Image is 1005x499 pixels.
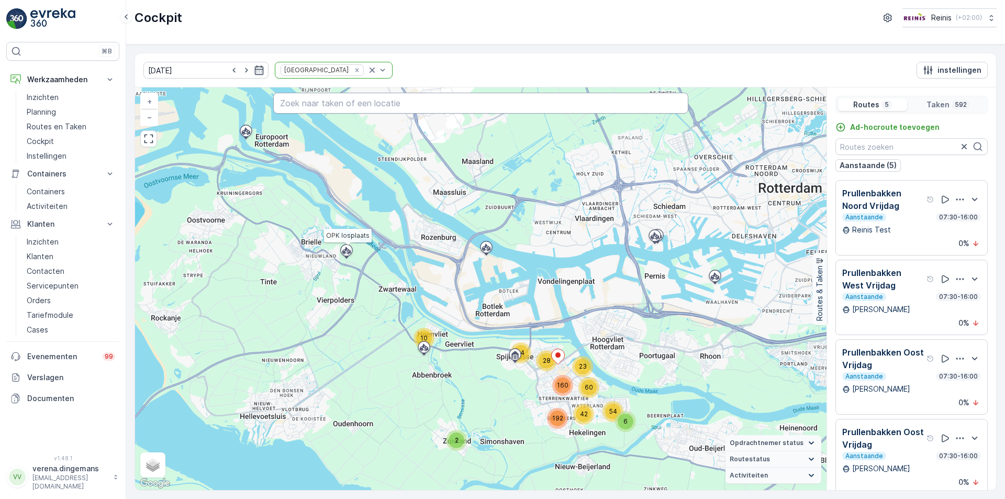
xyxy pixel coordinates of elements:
span: 28 [543,357,551,364]
p: Evenementen [27,351,96,362]
a: Instellingen [23,149,119,163]
a: Inzichten [23,235,119,249]
a: Verslagen [6,367,119,388]
a: Servicepunten [23,279,119,293]
a: Uitzoomen [141,109,157,125]
p: 0 % [958,397,969,408]
span: 2 [455,436,459,444]
p: [PERSON_NAME] [852,384,910,394]
div: 6 [615,411,636,432]
img: Reinis-Logo-Vrijstaand_Tekengebied-1-copy2_aBO4n7j.png [902,12,927,24]
a: Klanten [23,249,119,264]
p: Inzichten [27,237,59,247]
span: 54 [609,407,617,415]
span: 192 [552,414,563,422]
a: Inzichten [23,90,119,105]
span: + [147,97,152,106]
p: Documenten [27,393,115,404]
a: Cases [23,323,119,337]
a: Cockpit [23,134,119,149]
div: 23 [572,356,593,377]
p: Cockpit [135,9,182,26]
a: Ad-hocroute toevoegen [835,122,940,132]
p: Orders [27,295,51,306]
p: Aanstaande [844,213,884,221]
button: Klanten [6,214,119,235]
span: Opdrachtnemer status [730,439,803,447]
p: Tariefmodule [27,310,73,320]
span: Routestatus [730,455,770,463]
span: Activiteiten [730,471,768,480]
p: Werkzaamheden [27,74,98,85]
span: 60 [585,383,593,391]
div: 54 [602,401,623,422]
div: 160 [552,375,573,396]
p: Cockpit [27,136,54,147]
p: Routes [853,99,879,110]
div: 192 [547,408,568,429]
p: 07:30-16:00 [938,452,979,460]
p: Containers [27,186,65,197]
a: Orders [23,293,119,308]
button: instellingen [917,62,988,79]
p: Contacten [27,266,64,276]
p: Containers [27,169,98,179]
p: [EMAIL_ADDRESS][DOMAIN_NAME] [32,474,108,491]
a: Layers [141,453,164,476]
summary: Routestatus [725,451,821,468]
div: 2 [446,430,467,451]
p: Ad-hocroute toevoegen [850,122,940,132]
p: 07:30-16:00 [938,293,979,301]
p: 99 [105,352,113,361]
a: Evenementen99 [6,346,119,367]
p: Klanten [27,251,53,262]
span: 23 [579,362,587,370]
p: [PERSON_NAME] [852,463,910,474]
p: ( +02:00 ) [956,14,982,22]
span: 42 [580,410,588,418]
a: Routes en Taken [23,119,119,134]
div: help tooltippictogram [926,195,935,204]
a: Contacten [23,264,119,279]
p: Cases [27,325,48,335]
p: 07:30-16:00 [938,213,979,221]
p: Reinis [931,13,952,23]
div: help tooltippictogram [926,434,935,442]
p: Routes en Taken [27,121,86,132]
input: Zoek naar taken of een locatie [273,93,688,114]
a: In zoomen [141,94,157,109]
div: Remove Prullenbakken [351,66,363,74]
p: 0 % [958,477,969,487]
p: Aanstaande [844,293,884,301]
div: 10 [414,328,434,349]
div: 60 [578,377,599,398]
p: 0 % [958,318,969,328]
p: Routes & Taken [814,265,825,321]
img: logo_light-DOdMpM7g.png [30,8,75,29]
div: 42 [573,404,594,425]
input: dd/mm/yyyy [143,62,269,79]
input: Routes zoeken [835,138,988,155]
div: 14 [510,342,531,363]
button: VVverena.dingemans[EMAIL_ADDRESS][DOMAIN_NAME] [6,463,119,491]
div: [GEOGRAPHIC_DATA] [281,65,350,75]
p: 07:30-16:00 [938,372,979,381]
img: logo [6,8,27,29]
p: verena.dingemans [32,463,108,474]
p: 592 [954,101,968,109]
div: VV [9,469,26,485]
img: Google [138,476,172,490]
p: Prullenbakken Oost Vrijdag [842,426,924,451]
span: 10 [420,334,428,342]
p: Activiteiten [27,201,68,212]
p: Verslagen [27,372,115,383]
span: 6 [623,417,628,425]
summary: Activiteiten [725,468,821,484]
p: Taken [926,99,950,110]
p: Prullenbakken West Vrijdag [842,267,924,292]
p: Prullenbakken Oost Vrijdag [842,346,924,371]
p: Servicepunten [27,281,79,291]
p: 0 % [958,238,969,249]
p: ⌘B [102,47,112,56]
p: Planning [27,107,56,117]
